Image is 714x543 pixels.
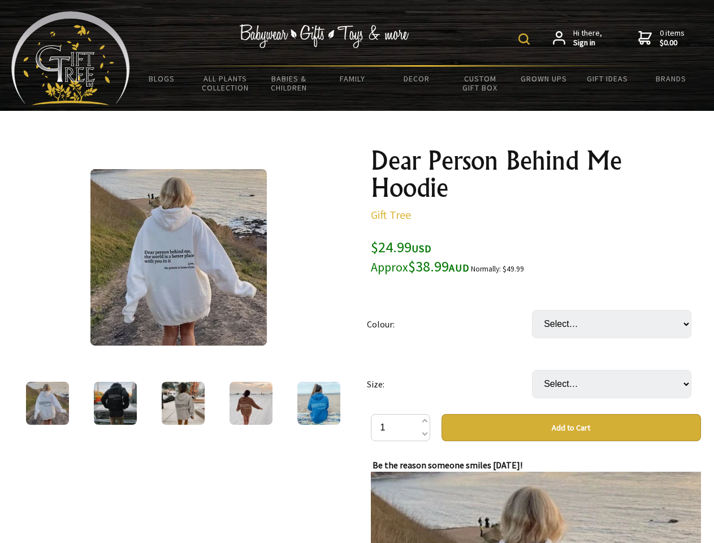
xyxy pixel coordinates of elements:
a: Babies & Children [257,67,321,100]
img: Dear Person Behind Me Hoodie [90,169,267,346]
a: Family [321,67,385,90]
a: Decor [384,67,448,90]
span: $24.99 $38.99 [371,238,469,275]
img: Dear Person Behind Me Hoodie [297,382,340,425]
img: Dear Person Behind Me Hoodie [230,382,272,425]
small: Normally: $49.99 [471,264,524,274]
a: All Plants Collection [194,67,258,100]
span: Hi there, [573,28,602,48]
img: product search [518,33,530,45]
a: Grown Ups [512,67,575,90]
a: Gift Ideas [575,67,639,90]
td: Colour: [367,294,532,354]
small: Approx [371,260,408,275]
a: Gift Tree [371,208,411,222]
img: Dear Person Behind Me Hoodie [94,382,137,425]
td: Size: [367,354,532,414]
a: 0 items$0.00 [638,28,685,48]
h1: Dear Person Behind Me Hoodie [371,147,701,201]
span: 0 items [660,28,685,48]
strong: $0.00 [660,38,685,48]
a: Custom Gift Box [448,67,512,100]
img: Dear Person Behind Me Hoodie [26,382,69,425]
button: Add to Cart [442,414,701,441]
strong: Sign in [573,38,602,48]
a: Brands [639,67,703,90]
img: Babywear - Gifts - Toys & more [240,24,409,48]
img: Dear Person Behind Me Hoodie [162,382,205,425]
a: BLOGS [130,67,194,90]
img: Babyware - Gifts - Toys and more... [11,11,130,105]
span: AUD [449,261,469,274]
span: USD [412,242,431,255]
a: Hi there,Sign in [553,28,602,48]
